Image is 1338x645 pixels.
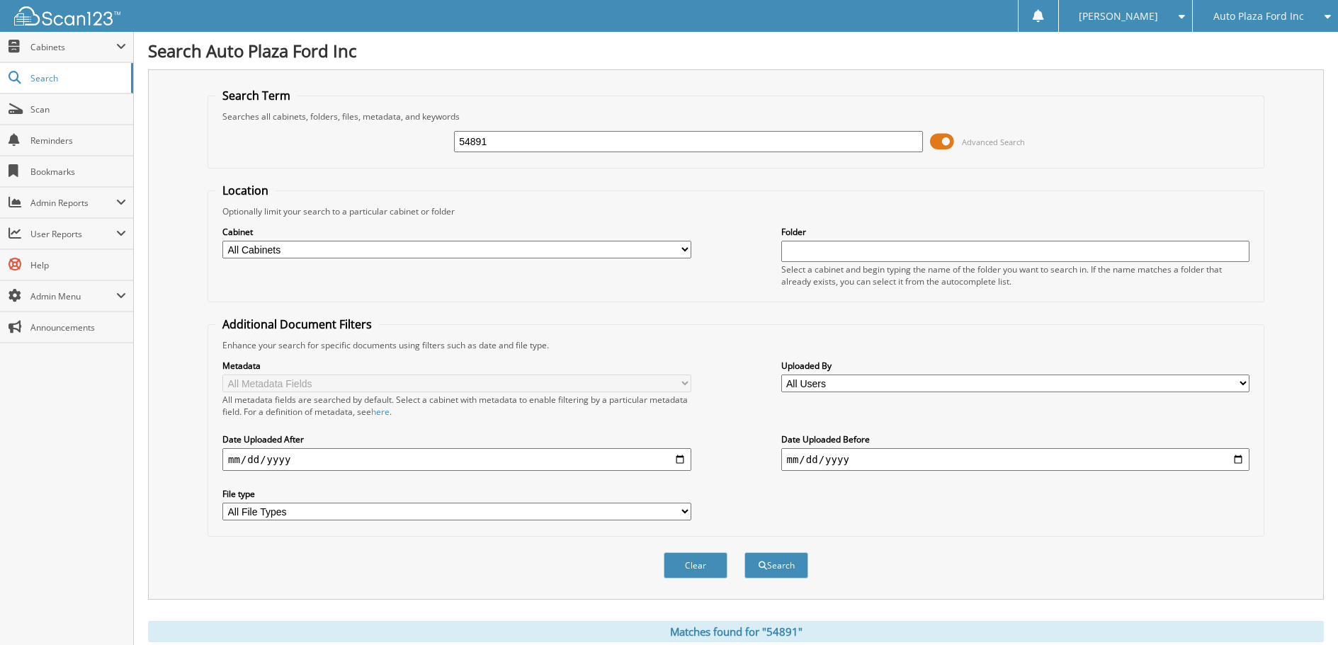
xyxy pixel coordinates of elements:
span: Bookmarks [30,166,126,178]
h1: Search Auto Plaza Ford Inc [148,39,1324,62]
span: Admin Menu [30,290,116,302]
label: Metadata [222,360,691,372]
div: All metadata fields are searched by default. Select a cabinet with metadata to enable filtering b... [222,394,691,418]
input: end [781,448,1250,471]
span: [PERSON_NAME] [1079,12,1158,21]
legend: Search Term [215,88,297,103]
img: scan123-logo-white.svg [14,6,120,25]
label: Date Uploaded Before [781,433,1250,445]
input: start [222,448,691,471]
span: Cabinets [30,41,116,53]
span: Advanced Search [962,137,1025,147]
span: User Reports [30,228,116,240]
span: Announcements [30,321,126,333]
span: Reminders [30,135,126,147]
legend: Additional Document Filters [215,316,379,332]
button: Clear [664,552,727,578]
label: Uploaded By [781,360,1250,372]
legend: Location [215,183,276,198]
div: Searches all cabinets, folders, files, metadata, and keywords [215,110,1257,122]
div: Optionally limit your search to a particular cabinet or folder [215,205,1257,217]
span: Search [30,72,124,84]
div: Matches found for "54891" [148,621,1324,642]
label: Cabinet [222,226,691,238]
a: here [371,406,390,418]
span: Help [30,259,126,271]
div: Select a cabinet and begin typing the name of the folder you want to search in. If the name match... [781,263,1250,287]
label: File type [222,488,691,500]
span: Scan [30,103,126,115]
label: Folder [781,226,1250,238]
div: Enhance your search for specific documents using filters such as date and file type. [215,339,1257,351]
label: Date Uploaded After [222,433,691,445]
span: Auto Plaza Ford Inc [1213,12,1304,21]
button: Search [744,552,808,578]
span: Admin Reports [30,197,116,209]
